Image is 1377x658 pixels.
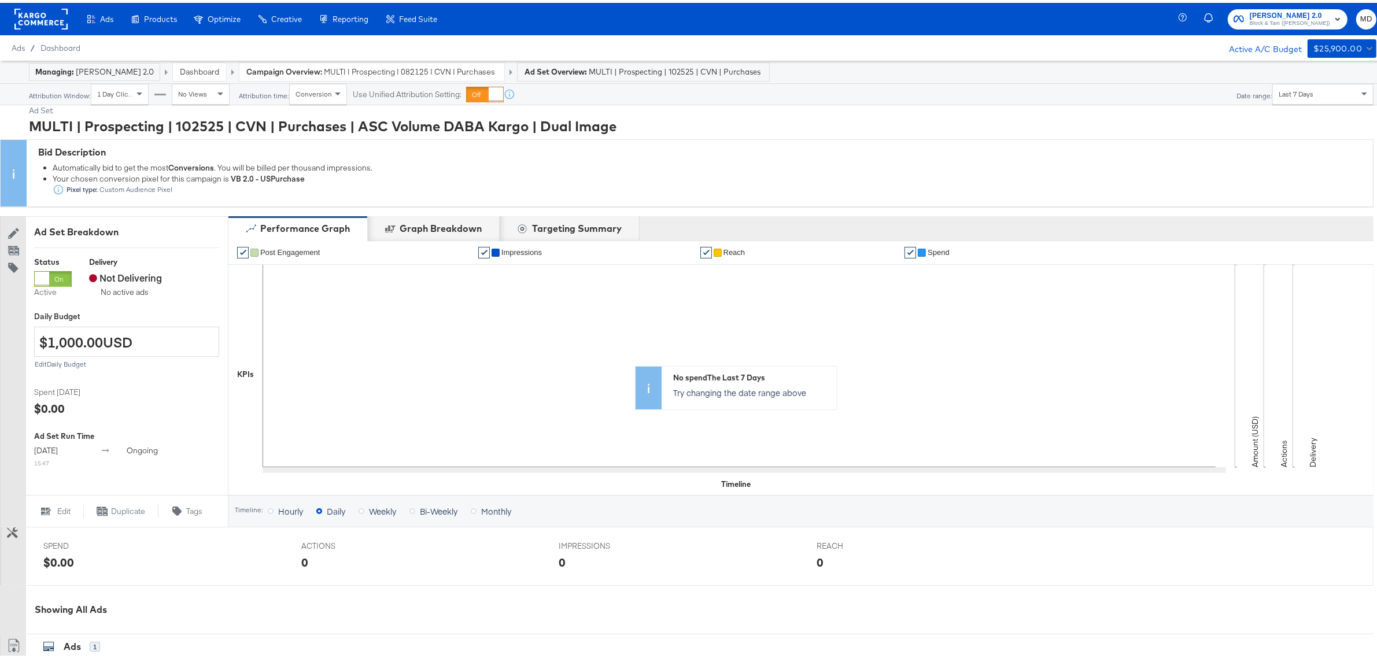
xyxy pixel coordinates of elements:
[525,64,587,73] strong: Ad Set Overview:
[168,160,214,171] strong: Conversions
[111,503,145,514] span: Duplicate
[481,502,511,514] span: Monthly
[208,12,241,21] span: Optimize
[178,87,207,95] span: No Views
[186,503,202,514] span: Tags
[400,219,482,232] div: Graph Breakdown
[501,245,542,254] span: Impressions
[38,143,1367,156] div: Bid Description
[700,244,712,256] a: ✔
[53,160,1367,171] div: Automatically bid to get the most . You will be billed per thousand impressions.
[327,502,345,514] span: Daily
[301,551,308,568] div: 0
[34,428,219,439] div: Ad Set Run Time
[1361,10,1372,23] span: MD
[296,87,332,95] span: Conversion
[1217,36,1302,54] div: Active A/C Budget
[90,639,100,649] div: 1
[25,501,83,515] button: Edit
[333,12,368,21] span: Reporting
[64,183,173,191] div: Custom Audience Pixel
[234,503,263,511] div: Timeline:
[57,503,71,514] span: Edit
[673,369,831,380] div: No spend The Last 7 Days
[260,245,320,254] span: Post Engagement
[231,171,305,181] strong: VB 2.0 - US Purchase
[1228,6,1348,27] button: [PERSON_NAME] 2.0Block & Tam ([PERSON_NAME])
[97,87,135,95] span: 1 Day Clicks
[43,538,130,549] span: SPEND
[278,502,303,514] span: Hourly
[53,171,1367,193] div: Your chosen conversion pixel for this campaign is
[64,638,81,649] span: Ads
[158,501,216,515] button: Tags
[35,64,74,73] strong: Managing:
[34,397,65,414] div: $0.00
[1308,36,1376,55] button: $25,900.00
[100,12,113,21] span: Ads
[1356,6,1376,27] button: MD
[420,502,457,514] span: Bi-Weekly
[673,384,831,395] p: Try changing the date range above
[34,384,121,395] span: Spent [DATE]
[1236,89,1272,97] div: Date range:
[89,268,162,281] span: Not Delivering
[559,538,645,549] span: IMPRESSIONS
[35,64,154,75] div: [PERSON_NAME] 2.0
[478,244,490,256] a: ✔
[532,219,622,232] div: Targeting Summary
[237,244,249,256] a: ✔
[67,183,98,191] strong: Pixel type:
[34,284,72,295] label: Active
[1313,39,1362,53] div: $25,900.00
[246,64,497,74] a: Campaign Overview: MULTI | Prospecting | 082125 | CVN | Purchases | ASC Volume DABA Kargo
[34,308,219,319] label: Daily Budget
[89,254,162,265] div: Delivery
[246,64,322,74] strong: Campaign Overview:
[399,12,437,21] span: Feed Suite
[238,89,289,97] div: Attribution time:
[35,600,1374,613] div: Showing All Ads
[83,501,158,515] button: Duplicate
[29,102,1374,113] div: Ad Set
[40,40,80,50] a: Dashboard
[723,245,745,254] span: Reach
[34,254,72,265] div: Status
[928,245,950,254] span: Spend
[1279,87,1313,95] span: Last 7 Days
[324,64,497,75] span: MULTI | Prospecting | 102525 | CVN | Purchases | ASC Volume DABA Kargo | Dual Image
[101,284,149,294] sub: No active ads
[905,244,916,256] a: ✔
[817,551,824,568] div: 0
[25,40,40,50] span: /
[369,502,396,514] span: Weekly
[1250,7,1330,19] span: [PERSON_NAME] 2.0
[260,219,350,232] div: Performance Graph
[12,40,25,50] span: Ads
[43,551,74,568] div: $0.00
[34,456,49,464] sub: 15:47
[29,113,1374,133] div: MULTI | Prospecting | 102525 | CVN | Purchases | ASC Volume DABA Kargo | Dual Image
[34,442,58,453] span: [DATE]
[144,12,177,21] span: Products
[28,89,91,97] div: Attribution Window:
[34,357,219,365] div: Edit Daily Budget
[559,551,566,568] div: 0
[127,442,158,453] span: ongoing
[817,538,903,549] span: REACH
[589,64,762,75] span: MULTI | Prospecting | 102525 | CVN | Purchases | ASC Volume DABA Kargo | Dual Image
[34,223,219,236] div: Ad Set Breakdown
[180,64,219,74] a: Dashboard
[271,12,302,21] span: Creative
[1250,16,1330,25] span: Block & Tam ([PERSON_NAME])
[301,538,388,549] span: ACTIONS
[353,86,462,97] label: Use Unified Attribution Setting:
